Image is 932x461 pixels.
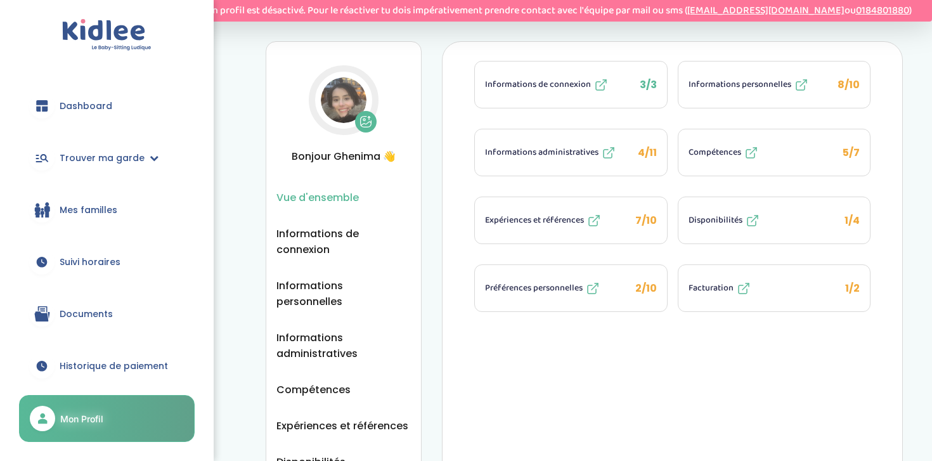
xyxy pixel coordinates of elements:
li: 7/10 [474,197,667,244]
li: 1/4 [678,197,871,244]
span: Mon Profil [60,412,103,425]
button: Expériences et références [276,418,408,434]
button: Compétences [276,382,351,398]
li: 8/10 [678,61,871,108]
li: 3/3 [474,61,667,108]
a: Trouver ma garde [19,135,195,181]
a: Historique de paiement [19,343,195,389]
li: 1/2 [678,264,871,312]
span: Informations personnelles [689,78,791,91]
p: Ton profil est désactivé. Pour le réactiver tu dois impérativement prendre contact avec l'équipe ... [202,3,912,18]
span: Disponibilités [689,214,742,227]
a: Documents [19,291,195,337]
span: Trouver ma garde [60,152,145,165]
a: Dashboard [19,83,195,129]
span: Mes familles [60,204,117,217]
button: Informations administratives [276,330,411,361]
button: Compétences 5/7 [678,129,870,176]
span: Expériences et références [485,214,584,227]
button: Informations administratives 4/11 [475,129,666,176]
span: Dashboard [60,100,112,113]
span: 5/7 [843,145,860,160]
button: Informations personnelles 8/10 [678,62,870,108]
li: 5/7 [678,129,871,176]
li: 4/11 [474,129,667,176]
span: Informations administratives [485,146,599,159]
span: 1/2 [845,281,860,295]
span: 8/10 [838,77,860,92]
span: Documents [60,308,113,321]
button: Informations personnelles [276,278,411,309]
a: [EMAIL_ADDRESS][DOMAIN_NAME] [687,3,845,18]
img: Avatar [321,77,366,123]
span: 4/11 [638,145,657,160]
button: Expériences et références 7/10 [475,197,666,243]
a: Mon Profil [19,395,195,442]
button: Préférences personnelles 2/10 [475,265,666,311]
span: Historique de paiement [60,360,168,373]
span: Compétences [689,146,741,159]
button: Vue d'ensemble [276,190,359,205]
a: Mes familles [19,187,195,233]
span: 2/10 [635,281,657,295]
span: Facturation [689,282,734,295]
span: Préférences personnelles [485,282,583,295]
span: 1/4 [845,213,860,228]
span: Suivi horaires [60,256,120,269]
li: 2/10 [474,264,667,312]
a: 0184801880 [856,3,909,18]
img: logo.svg [62,19,152,51]
button: Disponibilités 1/4 [678,197,870,243]
button: Facturation 1/2 [678,265,870,311]
button: Informations de connexion 3/3 [475,62,666,108]
a: Suivi horaires [19,239,195,285]
span: 3/3 [640,77,657,92]
span: 7/10 [635,213,657,228]
button: Informations de connexion [276,226,411,257]
span: Bonjour Ghenima 👋 [276,148,411,164]
span: Informations de connexion [485,78,591,91]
